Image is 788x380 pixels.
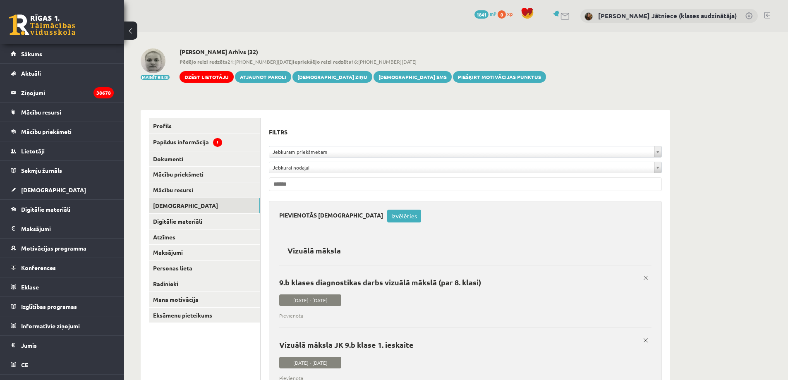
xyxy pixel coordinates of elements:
a: [DEMOGRAPHIC_DATA] ziņu [292,71,372,83]
a: [PERSON_NAME] Jātniece (klases audzinātāja) [598,12,737,20]
a: Eklase [11,277,114,296]
a: Jumis [11,336,114,355]
a: Digitālie materiāli [11,200,114,219]
p: Vizuālā māksla JK 9.b klase 1. ieskaite [279,340,645,349]
span: [DATE] - [DATE] [279,294,341,306]
p: 9.b klases diagnostikas darbs vizuālā mākslā (par 8. klasi) [279,278,645,287]
span: [DEMOGRAPHIC_DATA] [21,186,86,194]
a: Informatīvie ziņojumi [11,316,114,335]
a: [DEMOGRAPHIC_DATA] [149,198,260,213]
span: mP [490,10,496,17]
a: Mana motivācija [149,292,260,307]
a: Atjaunot paroli [235,71,291,83]
span: Jebkurai nodaļai [273,162,651,173]
b: Pēdējo reizi redzēts [180,58,228,65]
b: Iepriekšējo reizi redzēts [293,58,351,65]
a: [DEMOGRAPHIC_DATA] [11,180,114,199]
h2: Vizuālā māksla [279,241,349,260]
h2: [PERSON_NAME] Arhīvs (32) [180,48,546,55]
span: [DATE] - [DATE] [279,357,341,368]
a: Sekmju žurnāls [11,161,114,180]
a: Izvēlēties [387,210,421,222]
span: CE [21,361,28,368]
a: [DEMOGRAPHIC_DATA] SMS [374,71,452,83]
h3: Pievienotās [DEMOGRAPHIC_DATA] [279,210,387,219]
a: Mācību priekšmeti [11,122,114,141]
a: Konferences [11,258,114,277]
span: Jumis [21,342,37,349]
a: Mācību resursi [149,182,260,198]
i: 38678 [93,87,114,98]
a: Maksājumi [149,245,260,260]
a: 1841 mP [474,10,496,17]
a: Mācību resursi [11,103,114,122]
a: Izglītības programas [11,297,114,316]
a: Atzīmes [149,229,260,245]
legend: Ziņojumi [21,83,114,102]
h3: Filtrs [269,127,652,138]
span: Eklase [21,283,39,291]
span: Digitālie materiāli [21,206,70,213]
span: Aktuāli [21,69,41,77]
span: Sākums [21,50,42,57]
span: 0 [498,10,506,19]
a: Ziņojumi38678 [11,83,114,102]
span: xp [507,10,513,17]
a: Lietotāji [11,141,114,160]
a: Digitālie materiāli [149,214,260,229]
a: Eksāmenu pieteikums [149,308,260,323]
a: Sākums [11,44,114,63]
span: Izglītības programas [21,303,77,310]
img: Zane Zemzāle [141,48,165,73]
span: 1841 [474,10,489,19]
a: Dzēst lietotāju [180,71,234,83]
a: x [640,335,651,346]
a: Motivācijas programma [11,239,114,258]
span: Pievienota [279,312,645,319]
a: Piešķirt motivācijas punktus [453,71,546,83]
a: 0 xp [498,10,517,17]
a: Jebkuram priekšmetam [269,146,661,157]
span: Jebkuram priekšmetam [273,146,651,157]
legend: Maksājumi [21,219,114,238]
a: Radinieki [149,276,260,292]
span: Motivācijas programma [21,244,86,252]
a: Papildus informācija! [149,134,260,151]
a: x [640,272,651,284]
span: Informatīvie ziņojumi [21,322,80,330]
span: ! [213,138,222,147]
img: Anda Laine Jātniece (klases audzinātāja) [584,12,593,21]
a: Personas lieta [149,261,260,276]
a: Aktuāli [11,64,114,83]
a: Rīgas 1. Tālmācības vidusskola [9,14,75,35]
button: Mainīt bildi [141,75,170,80]
span: Lietotāji [21,147,45,155]
span: Mācību resursi [21,108,61,116]
span: Konferences [21,264,56,271]
a: Dokumenti [149,151,260,167]
a: Maksājumi [11,219,114,238]
a: Jebkurai nodaļai [269,162,661,173]
a: Mācību priekšmeti [149,167,260,182]
span: 21:[PHONE_NUMBER][DATE] 16:[PHONE_NUMBER][DATE] [180,58,546,65]
a: Profils [149,118,260,134]
a: CE [11,355,114,374]
span: Mācību priekšmeti [21,128,72,135]
span: Sekmju žurnāls [21,167,62,174]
